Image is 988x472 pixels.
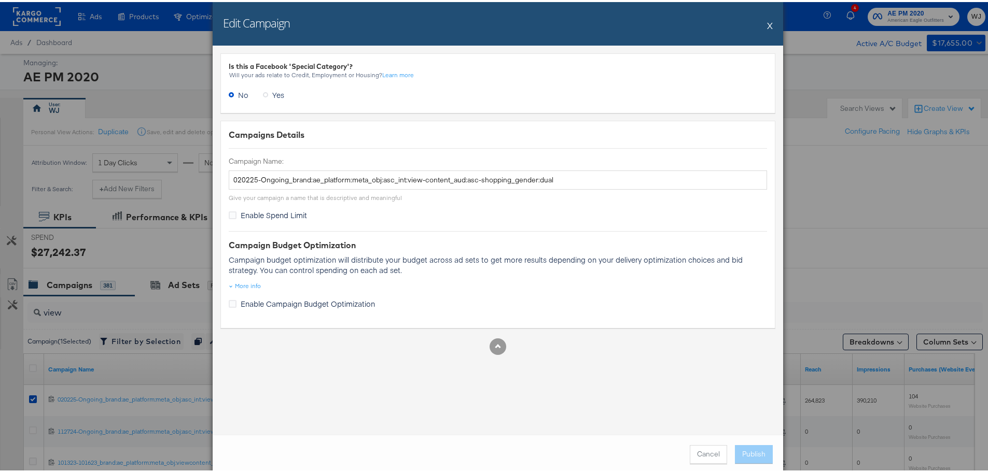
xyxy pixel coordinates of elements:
button: Cancel [690,443,727,462]
span: Yes [272,88,284,98]
div: Give your campaign a name that is descriptive and meaningful [229,192,402,200]
div: Campaign Budget Optimization [229,237,767,249]
div: Will your ads relate to Credit, Employment or Housing? [229,69,767,77]
h2: Edit Campaign [223,13,290,28]
span: No [238,88,248,98]
button: X [767,13,773,34]
div: More info [235,280,261,288]
label: Campaign Name: [229,154,767,164]
span: Enable Campaign Budget Optimization [241,296,375,307]
span: Enable Spend Limit [241,208,307,218]
div: More info [229,280,261,288]
div: Campaigns Details [229,127,767,139]
div: Is this a Facebook 'Special Category'? [229,60,767,69]
p: Campaign budget optimization will distribute your budget across ad sets to get more results depen... [229,252,767,273]
a: Learn more [382,69,414,77]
